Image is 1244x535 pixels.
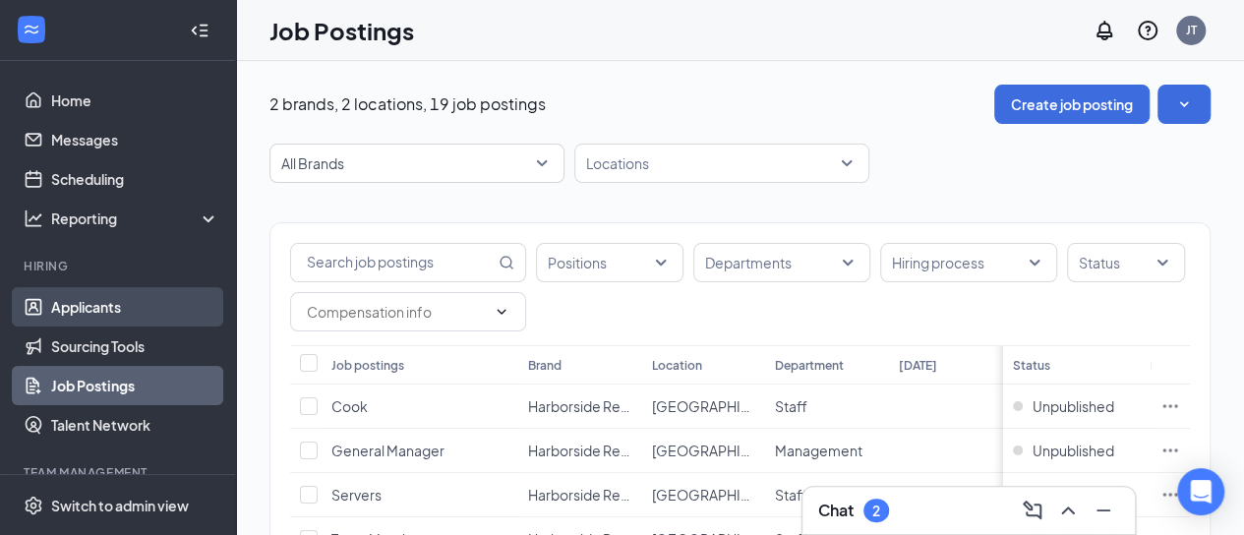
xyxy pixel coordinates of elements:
[1033,396,1114,416] span: Unpublished
[494,304,509,320] svg: ChevronDown
[775,357,844,374] div: Department
[51,81,219,120] a: Home
[269,93,546,115] p: 2 brands, 2 locations, 19 job postings
[1157,85,1211,124] button: SmallChevronDown
[331,442,444,459] span: General Manager
[775,397,807,415] span: Staff
[528,357,562,374] div: Brand
[528,397,846,415] span: Harborside Restaurant and [GEOGRAPHIC_DATA]
[51,327,219,366] a: Sourcing Tools
[994,85,1150,124] button: Create job posting
[51,159,219,199] a: Scheduling
[51,120,219,159] a: Messages
[888,345,1011,385] th: [DATE]
[528,486,846,504] span: Harborside Restaurant and [GEOGRAPHIC_DATA]
[1052,495,1084,526] button: ChevronUp
[1160,485,1180,505] svg: Ellipses
[775,442,862,459] span: Management
[528,442,846,459] span: Harborside Restaurant and [GEOGRAPHIC_DATA]
[641,385,764,429] td: Newport Beach, CA
[518,473,641,517] td: Harborside Restaurant and Grand Ballroom
[1160,396,1180,416] svg: Ellipses
[775,486,807,504] span: Staff
[765,385,888,429] td: Staff
[51,366,219,405] a: Job Postings
[291,244,495,281] input: Search job postings
[1092,499,1115,522] svg: Minimize
[1177,468,1224,515] div: Open Intercom Messenger
[1136,19,1159,42] svg: QuestionInfo
[1021,499,1044,522] svg: ComposeMessage
[641,473,764,517] td: Newport Beach, CA
[651,442,944,459] span: [GEOGRAPHIC_DATA], [GEOGRAPHIC_DATA]
[651,397,944,415] span: [GEOGRAPHIC_DATA], [GEOGRAPHIC_DATA]
[269,14,414,47] h1: Job Postings
[1160,441,1180,460] svg: Ellipses
[651,486,944,504] span: [GEOGRAPHIC_DATA], [GEOGRAPHIC_DATA]
[1017,495,1048,526] button: ComposeMessage
[51,496,189,515] div: Switch to admin view
[24,496,43,515] svg: Settings
[331,486,382,504] span: Servers
[51,287,219,327] a: Applicants
[51,208,220,228] div: Reporting
[24,464,215,481] div: Team Management
[51,405,219,445] a: Talent Network
[765,473,888,517] td: Staff
[24,208,43,228] svg: Analysis
[281,153,344,173] p: All Brands
[765,429,888,473] td: Management
[1088,495,1119,526] button: Minimize
[24,258,215,274] div: Hiring
[518,385,641,429] td: Harborside Restaurant and Grand Ballroom
[1033,485,1096,505] span: Published
[641,429,764,473] td: Newport Beach, CA
[518,429,641,473] td: Harborside Restaurant and Grand Ballroom
[651,357,701,374] div: Location
[307,301,486,323] input: Compensation info
[1056,499,1080,522] svg: ChevronUp
[499,255,514,270] svg: MagnifyingGlass
[331,357,404,374] div: Job postings
[1003,345,1151,385] th: Status
[1186,22,1197,38] div: JT
[1174,94,1194,114] svg: SmallChevronDown
[22,20,41,39] svg: WorkstreamLogo
[818,500,854,521] h3: Chat
[190,21,209,40] svg: Collapse
[872,503,880,519] div: 2
[331,397,368,415] span: Cook
[1093,19,1116,42] svg: Notifications
[1033,441,1114,460] span: Unpublished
